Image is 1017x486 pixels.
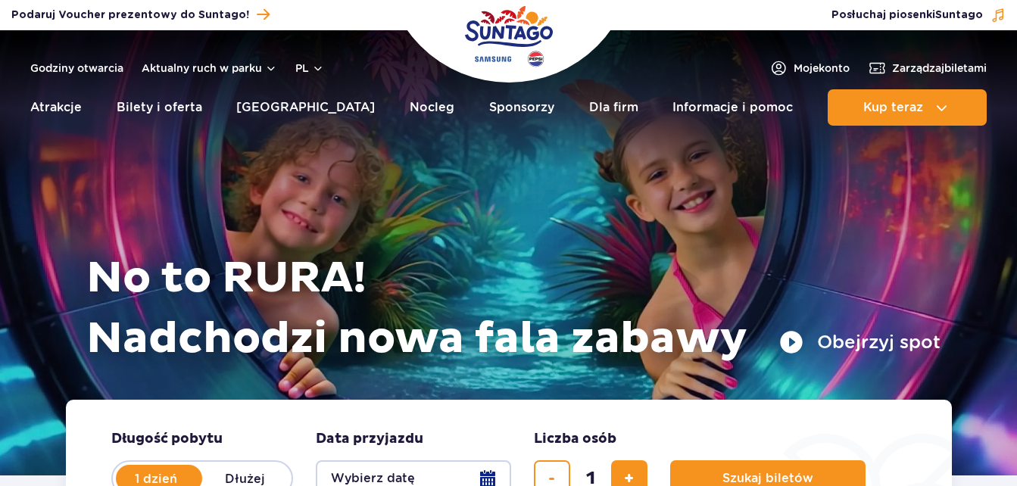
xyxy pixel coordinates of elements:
a: [GEOGRAPHIC_DATA] [236,89,375,126]
span: Suntago [935,10,983,20]
button: Posłuchaj piosenkiSuntago [831,8,1006,23]
a: Godziny otwarcia [30,61,123,76]
button: pl [295,61,324,76]
button: Kup teraz [828,89,987,126]
a: Podaruj Voucher prezentowy do Suntago! [11,5,270,25]
span: Liczba osób [534,430,616,448]
span: Kup teraz [863,101,923,114]
span: Długość pobytu [111,430,223,448]
span: Zarządzaj biletami [892,61,987,76]
h1: No to RURA! Nadchodzi nowa fala zabawy [86,248,941,369]
span: Moje konto [794,61,850,76]
span: Podaruj Voucher prezentowy do Suntago! [11,8,249,23]
a: Bilety i oferta [117,89,202,126]
a: Atrakcje [30,89,82,126]
a: Informacje i pomoc [672,89,793,126]
a: Nocleg [410,89,454,126]
button: Obejrzyj spot [779,330,941,354]
a: Dla firm [589,89,638,126]
a: Zarządzajbiletami [868,59,987,77]
span: Szukaj biletów [722,472,813,485]
button: Aktualny ruch w parku [142,62,277,74]
a: Mojekonto [769,59,850,77]
span: Posłuchaj piosenki [831,8,983,23]
a: Sponsorzy [489,89,554,126]
span: Data przyjazdu [316,430,423,448]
